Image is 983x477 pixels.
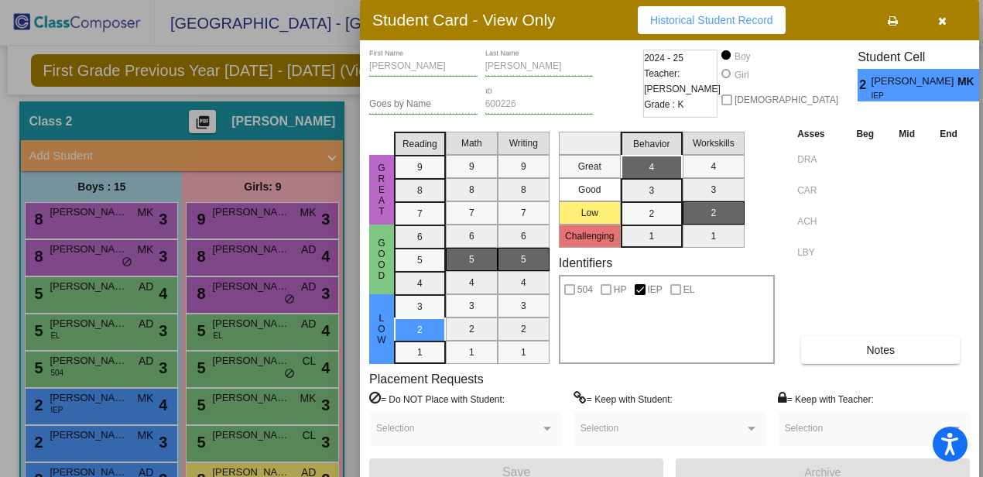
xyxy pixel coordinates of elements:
input: assessment [797,241,840,264]
input: goes by name [369,99,478,110]
span: 504 [577,280,593,299]
span: Notes [866,344,895,356]
span: IEP [872,90,947,101]
label: Identifiers [559,256,612,270]
span: Great [375,163,389,217]
span: IEP [648,280,663,299]
label: = Keep with Student: [574,391,673,407]
span: Teacher: [PERSON_NAME] [644,66,721,97]
span: Good [375,238,389,281]
span: Low [375,313,389,345]
div: Boy [734,50,751,63]
span: [DEMOGRAPHIC_DATA] [735,91,838,109]
span: MK [957,74,979,90]
th: Asses [793,125,844,142]
th: End [927,125,970,142]
div: Girl [734,68,749,82]
th: Beg [844,125,886,142]
button: Historical Student Record [638,6,786,34]
label: = Do NOT Place with Student: [369,391,505,407]
span: 2 [858,76,871,94]
span: 2024 - 25 [644,50,683,66]
span: EL [683,280,695,299]
span: Historical Student Record [650,14,773,26]
th: Mid [886,125,927,142]
input: assessment [797,210,840,233]
span: Grade : K [644,97,683,112]
h3: Student Card - View Only [372,10,556,29]
span: HP [614,280,627,299]
button: Notes [801,336,960,364]
input: Enter ID [485,99,594,110]
label: Placement Requests [369,372,484,386]
input: assessment [797,148,840,171]
label: = Keep with Teacher: [778,391,874,407]
span: [PERSON_NAME] [872,74,957,90]
input: assessment [797,179,840,202]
